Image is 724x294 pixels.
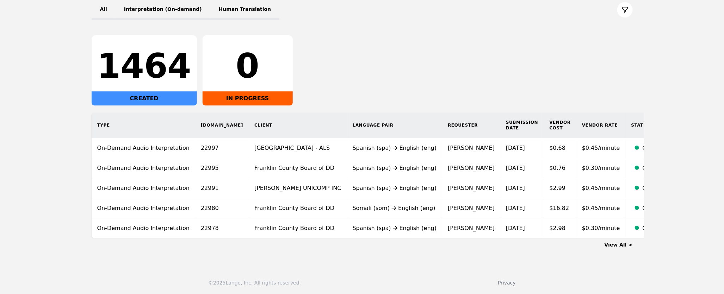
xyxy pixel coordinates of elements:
[249,113,347,138] th: Client
[249,138,347,158] td: [GEOGRAPHIC_DATA] - ALS
[195,138,249,158] td: 22997
[249,198,347,218] td: Franklin County Board of DD
[353,144,437,152] div: Spanish (spa) English (eng)
[97,49,191,83] div: 1464
[442,178,500,198] td: [PERSON_NAME]
[249,178,347,198] td: [PERSON_NAME] UNICOMP INC
[442,158,500,178] td: [PERSON_NAME]
[544,138,577,158] td: $0.68
[92,178,196,198] td: On-Demand Audio Interpretation
[506,145,525,151] time: [DATE]
[617,2,633,18] button: Filter
[643,204,673,212] div: Completed
[353,224,437,232] div: Spanish (spa) English (eng)
[195,198,249,218] td: 22980
[442,218,500,238] td: [PERSON_NAME]
[544,218,577,238] td: $2.98
[249,218,347,238] td: Franklin County Board of DD
[544,198,577,218] td: $16.82
[353,204,437,212] div: Somali (som) English (eng)
[249,158,347,178] td: Franklin County Board of DD
[195,178,249,198] td: 22991
[506,205,525,211] time: [DATE]
[506,165,525,171] time: [DATE]
[498,280,516,286] a: Privacy
[582,165,620,171] span: $0.30/minute
[92,158,196,178] td: On-Demand Audio Interpretation
[92,218,196,238] td: On-Demand Audio Interpretation
[582,185,620,191] span: $0.45/minute
[544,178,577,198] td: $2.99
[442,113,500,138] th: Requester
[544,113,577,138] th: Vendor Cost
[353,164,437,172] div: Spanish (spa) English (eng)
[500,113,544,138] th: Submission Date
[347,113,443,138] th: Language Pair
[195,158,249,178] td: 22995
[576,113,626,138] th: Vendor Rate
[92,198,196,218] td: On-Demand Audio Interpretation
[195,113,249,138] th: [DOMAIN_NAME]
[643,144,673,152] div: Completed
[353,184,437,192] div: Spanish (spa) English (eng)
[203,91,293,106] div: IN PROGRESS
[626,113,679,138] th: Status
[582,145,620,151] span: $0.45/minute
[643,164,673,172] div: Completed
[605,242,633,248] a: View All >
[643,224,673,232] div: Completed
[442,198,500,218] td: [PERSON_NAME]
[506,185,525,191] time: [DATE]
[92,138,196,158] td: On-Demand Audio Interpretation
[582,225,620,231] span: $0.30/minute
[92,113,196,138] th: Type
[442,138,500,158] td: [PERSON_NAME]
[208,49,287,83] div: 0
[544,158,577,178] td: $0.76
[92,91,197,106] div: CREATED
[582,205,620,211] span: $0.45/minute
[643,184,673,192] div: Completed
[506,225,525,231] time: [DATE]
[195,218,249,238] td: 22978
[208,279,301,286] div: © 2025 Lango, Inc. All rights reserved.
